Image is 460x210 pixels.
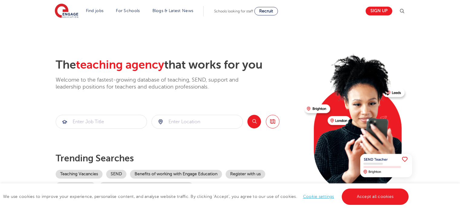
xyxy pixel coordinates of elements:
[86,8,104,13] a: Find jobs
[226,170,265,179] a: Register with us
[56,115,147,128] input: Submit
[56,182,96,191] a: Become a tutor
[116,8,140,13] a: For Schools
[247,115,261,128] button: Search
[303,194,334,199] a: Cookie settings
[259,9,273,13] span: Recruit
[214,9,253,13] span: Schools looking for staff
[254,7,278,15] a: Recruit
[152,115,243,128] input: Submit
[56,76,255,91] p: Welcome to the fastest-growing database of teaching, SEND, support and leadership positions for t...
[56,153,300,164] p: Trending searches
[76,58,164,71] span: teaching agency
[3,194,410,199] span: We use cookies to improve your experience, personalise content, and analyse website traffic. By c...
[130,170,222,179] a: Benefits of working with Engage Education
[342,189,409,205] a: Accept all cookies
[56,170,103,179] a: Teaching Vacancies
[152,8,194,13] a: Blogs & Latest News
[55,4,78,19] img: Engage Education
[56,58,300,72] h2: The that works for you
[366,7,392,15] a: Sign up
[106,170,126,179] a: SEND
[99,182,193,191] a: Our coverage across [GEOGRAPHIC_DATA]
